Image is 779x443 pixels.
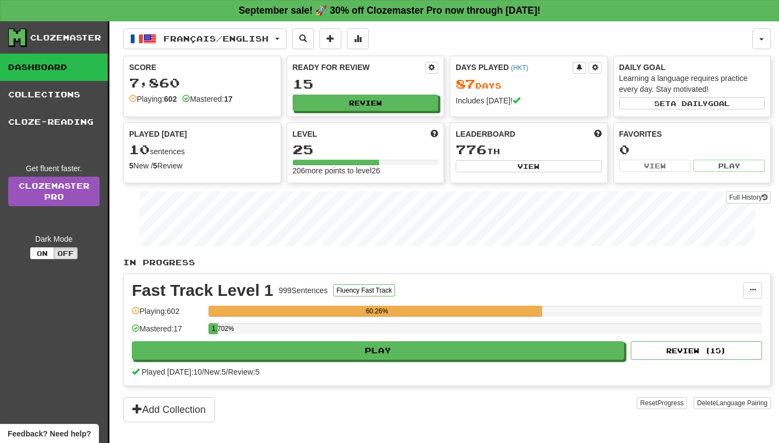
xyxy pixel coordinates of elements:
[129,161,133,170] strong: 5
[637,397,687,409] button: ResetProgress
[123,28,287,49] button: Français/English
[164,95,177,103] strong: 602
[142,368,202,376] span: Played [DATE]: 10
[212,306,542,317] div: 60.26%
[511,64,528,72] a: (HKT)
[224,95,232,103] strong: 17
[456,95,602,106] div: Includes [DATE]!
[671,100,708,107] span: a daily
[293,143,439,156] div: 25
[456,142,487,157] span: 776
[226,368,228,376] span: /
[129,62,275,73] div: Score
[129,129,187,139] span: Played [DATE]
[132,341,624,360] button: Play
[8,163,100,174] div: Get fluent faster.
[212,323,218,334] div: 1.702%
[228,368,260,376] span: Review: 5
[658,399,684,407] span: Progress
[456,129,515,139] span: Leaderboard
[333,284,395,296] button: Fluency Fast Track
[8,234,100,244] div: Dark Mode
[293,62,426,73] div: Ready for Review
[716,399,768,407] span: Language Pairing
[132,282,274,299] div: Fast Track Level 1
[293,95,439,111] button: Review
[153,161,158,170] strong: 5
[726,191,771,203] button: Full History
[594,129,602,139] span: This week in points, UTC
[619,73,765,95] div: Learning a language requires practice every day. Stay motivated!
[619,62,765,73] div: Daily Goal
[619,143,765,156] div: 0
[279,285,328,296] div: 999 Sentences
[631,341,762,360] button: Review (15)
[8,177,100,206] a: ClozemasterPro
[129,142,150,157] span: 10
[8,428,91,439] span: Open feedback widget
[182,94,232,104] div: Mastered:
[293,129,317,139] span: Level
[132,323,203,341] div: Mastered: 17
[619,129,765,139] div: Favorites
[693,160,765,172] button: Play
[123,397,215,422] button: Add Collection
[129,143,275,157] div: sentences
[239,5,540,16] strong: September sale! 🚀 30% off Clozemaster Pro now through [DATE]!
[293,165,439,176] div: 206 more points to level 26
[456,160,602,172] button: View
[123,257,771,268] p: In Progress
[54,247,78,259] button: Off
[30,32,101,43] div: Clozemaster
[293,77,439,91] div: 15
[456,62,573,73] div: Days Played
[619,97,765,109] button: Seta dailygoal
[292,28,314,49] button: Search sentences
[456,143,602,157] div: th
[202,368,204,376] span: /
[319,28,341,49] button: Add sentence to collection
[129,94,177,104] div: Playing:
[30,247,54,259] button: On
[431,129,438,139] span: Score more points to level up
[347,28,369,49] button: More stats
[619,160,691,172] button: View
[129,160,275,171] div: New / Review
[129,76,275,90] div: 7,860
[456,76,475,91] span: 87
[456,77,602,91] div: Day s
[164,34,269,43] span: Français / English
[132,306,203,324] div: Playing: 602
[694,397,771,409] button: DeleteLanguage Pairing
[204,368,226,376] span: New: 5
